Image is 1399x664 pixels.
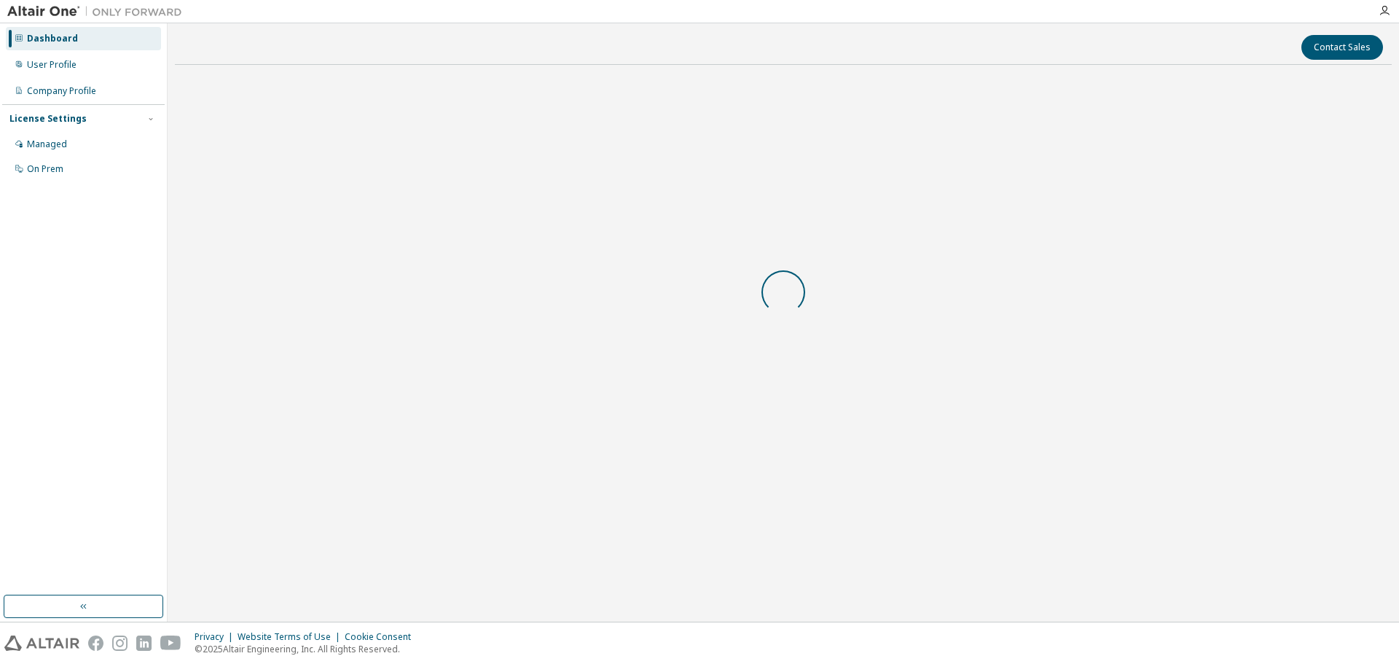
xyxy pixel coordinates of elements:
img: youtube.svg [160,636,181,651]
div: Privacy [195,631,238,643]
img: altair_logo.svg [4,636,79,651]
div: User Profile [27,59,77,71]
p: © 2025 Altair Engineering, Inc. All Rights Reserved. [195,643,420,655]
div: Company Profile [27,85,96,97]
img: instagram.svg [112,636,128,651]
div: License Settings [9,113,87,125]
div: Website Terms of Use [238,631,345,643]
div: On Prem [27,163,63,175]
button: Contact Sales [1301,35,1383,60]
img: linkedin.svg [136,636,152,651]
img: facebook.svg [88,636,103,651]
img: Altair One [7,4,189,19]
div: Managed [27,138,67,150]
div: Dashboard [27,33,78,44]
div: Cookie Consent [345,631,420,643]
